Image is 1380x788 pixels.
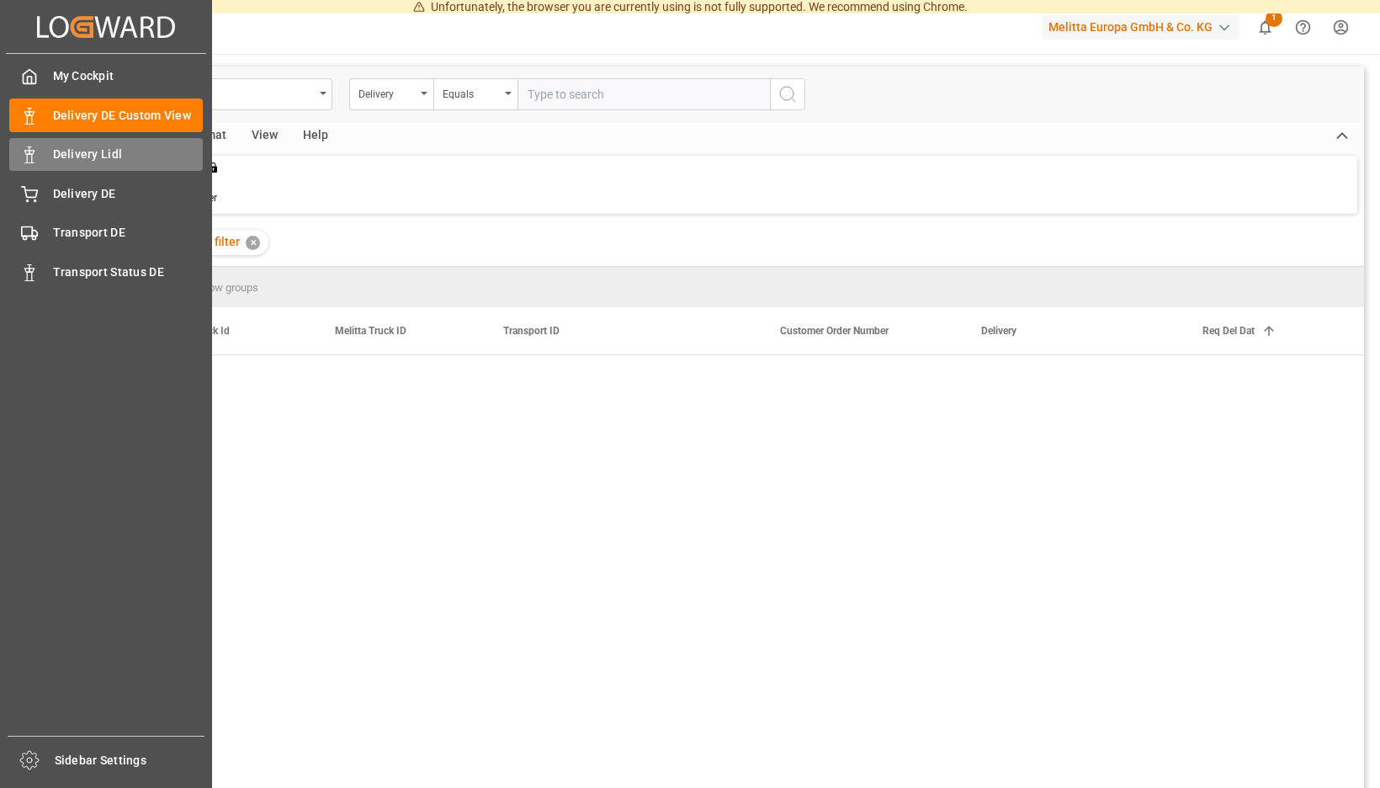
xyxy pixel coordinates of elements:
div: View [239,122,290,151]
button: open menu [349,78,433,110]
span: Req Del Dat [1202,325,1255,337]
input: Type to search [517,78,770,110]
span: Transport Status DE [53,264,204,281]
a: My Cockpit [9,60,203,93]
span: My Cockpit [53,67,204,85]
span: Delivery DE [53,185,204,203]
span: Melitta Truck ID [335,325,406,337]
a: Delivery DE Custom View [9,98,203,131]
span: Delivery [981,325,1016,337]
span: Delivery Lidl [53,146,204,163]
button: Help Center [1284,8,1322,46]
div: Melitta Europa GmbH & Co. KG [1042,15,1239,40]
button: search button [770,78,805,110]
span: 1 [1266,10,1282,27]
a: Transport Status DE [9,255,203,288]
span: Transport DE [53,224,204,242]
a: Delivery Lidl [9,138,203,171]
div: Delivery [358,83,416,102]
button: open menu [433,78,517,110]
div: Equals [443,83,500,102]
div: Help [290,122,341,151]
a: Transport DE [9,216,203,249]
a: Delivery DE [9,177,203,210]
span: Transport ID [503,325,560,337]
div: ✕ [246,236,260,250]
span: Customer Order Number [780,325,889,337]
button: Melitta Europa GmbH & Co. KG [1042,11,1246,43]
span: Sidebar Settings [55,752,205,769]
span: Delivery DE Custom View [53,107,204,125]
button: show 1 new notifications [1246,8,1284,46]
